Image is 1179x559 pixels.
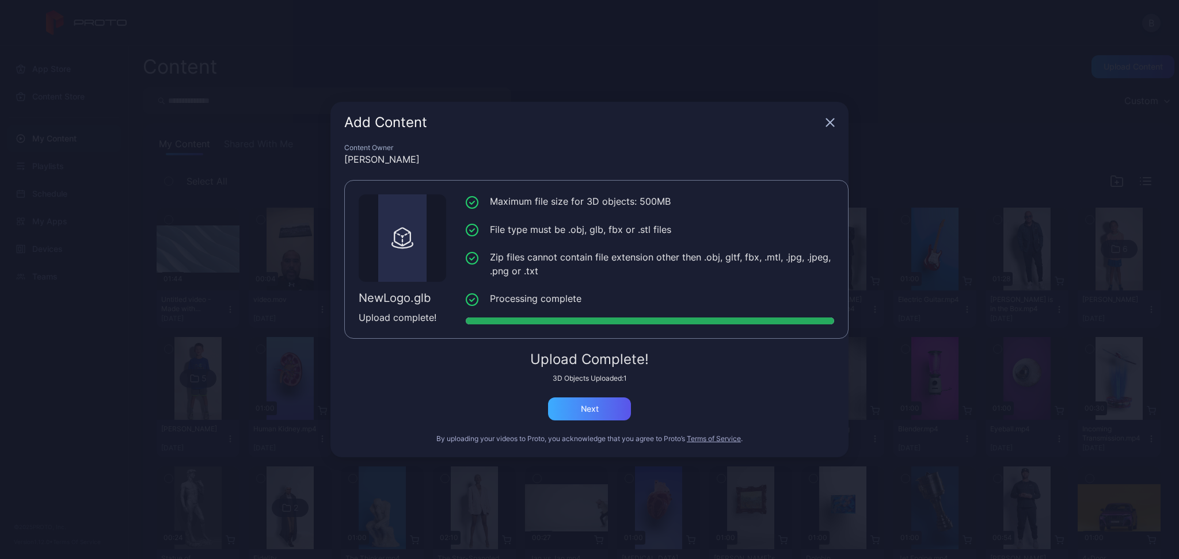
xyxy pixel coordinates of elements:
div: Content Owner [344,143,835,152]
div: [PERSON_NAME] [344,152,835,166]
div: NewLogo.glb [359,291,446,305]
div: Add Content [344,116,821,129]
li: File type must be .obj, glb, fbx or .stl files [466,223,834,237]
div: Upload Complete! [344,353,835,366]
div: Upload complete! [359,311,446,324]
div: Next [581,404,599,413]
div: 3D Objects Uploaded: 1 [344,374,835,383]
li: Maximum file size for 3D objects: 500MB [466,194,834,209]
li: Processing complete [466,292,834,306]
li: Zip files cannot contain file extension other then .obj, gltf, fbx, .mtl, .jpg, .jpeg, .png or .txt [466,250,834,278]
div: By uploading your videos to Proto, you acknowledge that you agree to Proto’s . [344,434,835,443]
button: Terms of Service [687,434,741,443]
button: Next [548,397,631,420]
